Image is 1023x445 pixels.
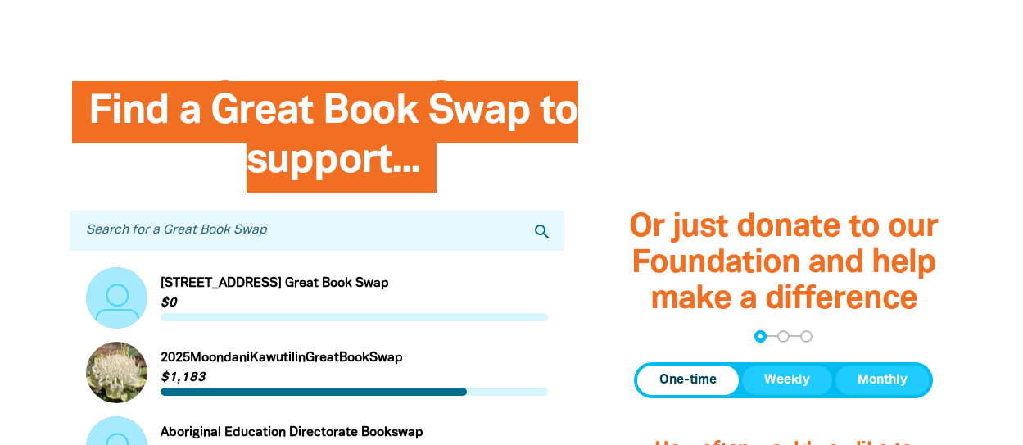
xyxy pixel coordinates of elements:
i: search [532,222,552,242]
button: Weekly [742,366,832,395]
button: One-time [637,366,739,395]
button: Navigate to step 1 of 3 to enter your donation amount [754,330,767,343]
span: Or just donate to our Foundation and help make a difference [629,213,938,316]
span: Monthly [858,370,908,390]
span: Weekly [764,370,810,390]
button: Navigate to step 2 of 3 to enter your details [777,330,790,343]
button: Monthly [835,366,930,395]
button: Navigate to step 3 of 3 to enter your payment details [800,330,813,343]
div: Donation frequency [634,362,933,398]
span: Find a Great Book Swap to support... [88,93,578,193]
span: One-time [659,370,717,390]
